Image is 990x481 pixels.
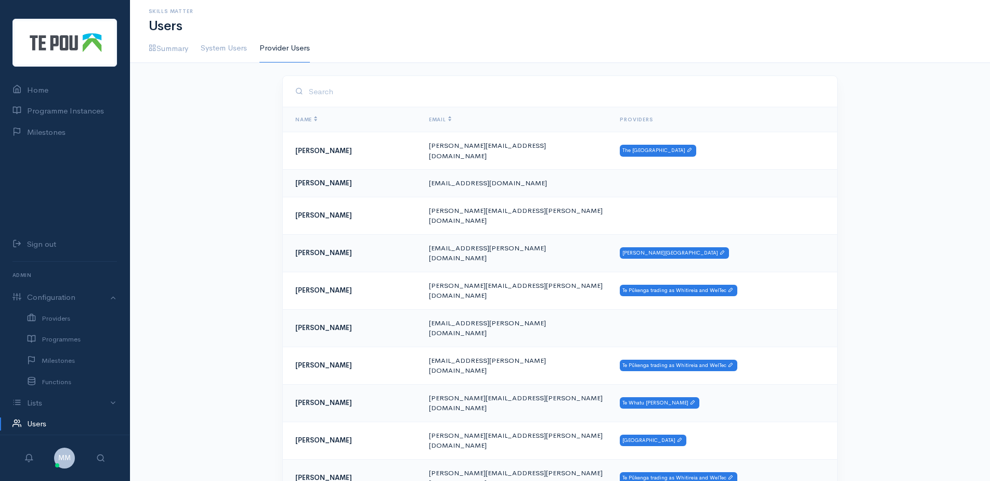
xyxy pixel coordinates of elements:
span: Name [295,116,317,123]
th: Providers [611,107,837,132]
td: [EMAIL_ADDRESS][PERSON_NAME][DOMAIN_NAME] [421,347,612,384]
b: [PERSON_NAME] [295,436,352,445]
h6: Admin [12,268,117,282]
td: [PERSON_NAME][EMAIL_ADDRESS][PERSON_NAME][DOMAIN_NAME] [421,384,612,422]
b: [PERSON_NAME] [295,248,352,257]
td: [PERSON_NAME][EMAIL_ADDRESS][DOMAIN_NAME] [421,132,612,170]
b: [PERSON_NAME] [295,361,352,370]
b: [PERSON_NAME] [295,286,352,295]
span: Te Pūkenga trading as Whitireia and WelTec [620,285,737,297]
span: MM [54,448,75,469]
td: [EMAIL_ADDRESS][PERSON_NAME][DOMAIN_NAME] [421,309,612,347]
b: [PERSON_NAME] [295,211,352,220]
td: [PERSON_NAME][EMAIL_ADDRESS][PERSON_NAME][DOMAIN_NAME] [421,272,612,309]
a: Provider Users [259,34,310,63]
b: [PERSON_NAME] [295,398,352,407]
b: [PERSON_NAME] [295,146,352,155]
b: [PERSON_NAME] [295,179,352,187]
td: [EMAIL_ADDRESS][PERSON_NAME][DOMAIN_NAME] [421,234,612,272]
td: [PERSON_NAME][EMAIL_ADDRESS][PERSON_NAME][DOMAIN_NAME] [421,197,612,234]
span: [PERSON_NAME][GEOGRAPHIC_DATA] [620,247,729,259]
input: Search [306,81,825,102]
a: Summary [149,34,188,64]
img: Te Pou [12,19,117,67]
span: Email [429,116,451,123]
h1: Users [149,19,971,34]
span: [GEOGRAPHIC_DATA] [620,435,686,447]
a: MM [54,452,75,462]
td: [EMAIL_ADDRESS][DOMAIN_NAME] [421,170,612,197]
a: System Users [201,34,247,63]
td: [PERSON_NAME][EMAIL_ADDRESS][PERSON_NAME][DOMAIN_NAME] [421,422,612,459]
h6: Skills Matter [149,8,971,14]
b: [PERSON_NAME] [295,323,352,332]
span: The [GEOGRAPHIC_DATA] [620,145,696,157]
span: Te Whatu [PERSON_NAME] [620,397,699,409]
span: Te Pūkenga trading as Whitireia and WelTec [620,360,737,372]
